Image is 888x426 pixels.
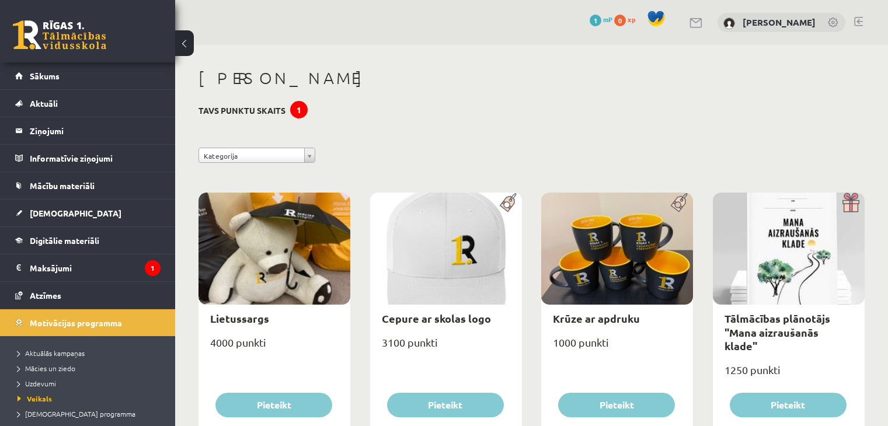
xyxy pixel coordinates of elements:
[713,360,865,389] div: 1250 punkti
[838,193,865,212] img: Dāvana ar pārsteigumu
[199,68,865,88] h1: [PERSON_NAME]
[15,254,161,281] a: Maksājumi1
[370,333,522,362] div: 3100 punkti
[18,409,135,418] span: [DEMOGRAPHIC_DATA] programma
[628,15,635,24] span: xp
[204,148,300,163] span: Kategorija
[558,393,675,417] button: Pieteikt
[723,18,735,29] img: Kārlis Šūtelis
[199,148,315,163] a: Kategorija
[13,20,106,50] a: Rīgas 1. Tālmācības vidusskola
[15,172,161,199] a: Mācību materiāli
[30,180,95,191] span: Mācību materiāli
[18,379,56,388] span: Uzdevumi
[18,378,163,389] a: Uzdevumi
[30,71,60,81] span: Sākums
[15,62,161,89] a: Sākums
[743,16,816,28] a: [PERSON_NAME]
[15,145,161,172] a: Informatīvie ziņojumi
[30,317,122,328] span: Motivācijas programma
[15,227,161,254] a: Digitālie materiāli
[15,200,161,226] a: [DEMOGRAPHIC_DATA]
[387,393,504,417] button: Pieteikt
[18,408,163,419] a: [DEMOGRAPHIC_DATA] programma
[15,309,161,336] a: Motivācijas programma
[210,312,269,325] a: Lietussargs
[553,312,640,325] a: Krūze ar apdruku
[30,290,61,301] span: Atzīmes
[15,117,161,144] a: Ziņojumi
[603,15,612,24] span: mP
[614,15,626,26] span: 0
[18,394,52,403] span: Veikals
[541,333,693,362] div: 1000 punkti
[30,145,161,172] legend: Informatīvie ziņojumi
[590,15,612,24] a: 1 mP
[18,348,163,358] a: Aktuālās kampaņas
[590,15,601,26] span: 1
[496,193,522,212] img: Populāra prece
[30,98,58,109] span: Aktuāli
[199,106,285,116] h3: Tavs punktu skaits
[18,393,163,404] a: Veikals
[15,282,161,309] a: Atzīmes
[614,15,641,24] a: 0 xp
[199,333,350,362] div: 4000 punkti
[18,363,163,373] a: Mācies un ziedo
[290,101,308,118] div: 1
[30,235,99,246] span: Digitālie materiāli
[145,260,161,276] i: 1
[30,254,161,281] legend: Maksājumi
[30,117,161,144] legend: Ziņojumi
[215,393,332,417] button: Pieteikt
[730,393,847,417] button: Pieteikt
[382,312,491,325] a: Cepure ar skolas logo
[15,90,161,117] a: Aktuāli
[30,208,121,218] span: [DEMOGRAPHIC_DATA]
[667,193,693,212] img: Populāra prece
[18,348,85,358] span: Aktuālās kampaņas
[725,312,830,352] a: Tālmācības plānotājs "Mana aizraušanās klade"
[18,364,75,373] span: Mācies un ziedo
